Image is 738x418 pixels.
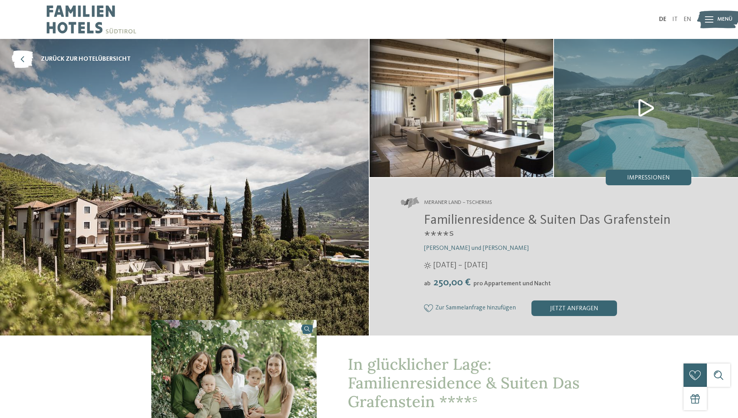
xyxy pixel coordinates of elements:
span: zurück zur Hotelübersicht [41,55,131,63]
i: Öffnungszeiten im Sommer [424,262,431,269]
span: Familienresidence & Suiten Das Grafenstein ****ˢ [424,213,671,243]
a: IT [672,16,678,23]
span: Meraner Land – Tscherms [424,199,492,207]
img: Unser Familienhotel im Meraner Land für glückliche Tage [370,39,554,177]
span: pro Appartement und Nacht [473,281,551,287]
span: Impressionen [627,175,670,181]
span: ab [424,281,431,287]
span: [DATE] – [DATE] [433,260,487,271]
a: EN [684,16,691,23]
span: Menü [717,16,733,23]
a: DE [659,16,666,23]
span: Zur Sammelanfrage hinzufügen [435,305,516,312]
span: 250,00 € [431,277,473,288]
span: [PERSON_NAME] und [PERSON_NAME] [424,245,529,251]
span: In glücklicher Lage: Familienresidence & Suiten Das Grafenstein ****ˢ [348,354,580,411]
img: Unser Familienhotel im Meraner Land für glückliche Tage [554,39,738,177]
div: jetzt anfragen [531,300,617,316]
a: zurück zur Hotelübersicht [12,51,131,68]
